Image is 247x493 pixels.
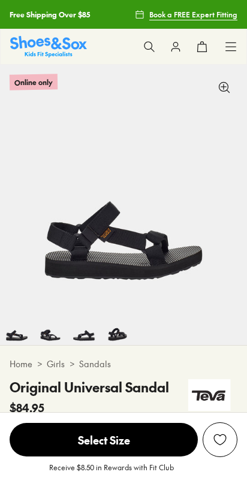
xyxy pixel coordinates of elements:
[10,400,44,416] span: $84.95
[10,422,198,457] button: Select Size
[135,4,237,25] a: Book a FREE Expert Fitting
[10,377,169,397] h4: Original Universal Sandal
[10,358,32,370] a: Home
[203,422,237,457] button: Add to Wishlist
[67,311,101,345] img: 6-399225_1
[10,36,87,57] a: Shoes & Sox
[149,9,237,20] span: Book a FREE Expert Fitting
[101,311,134,345] img: 7-399226_1
[47,358,65,370] a: Girls
[49,462,174,483] p: Receive $8.50 in Rewards with Fit Club
[180,377,237,413] img: Vendor logo
[34,311,67,345] img: 5-399224_1
[10,36,87,57] img: SNS_Logo_Responsive.svg
[10,358,237,370] div: > >
[10,74,58,90] p: Online only
[79,358,111,370] a: Sandals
